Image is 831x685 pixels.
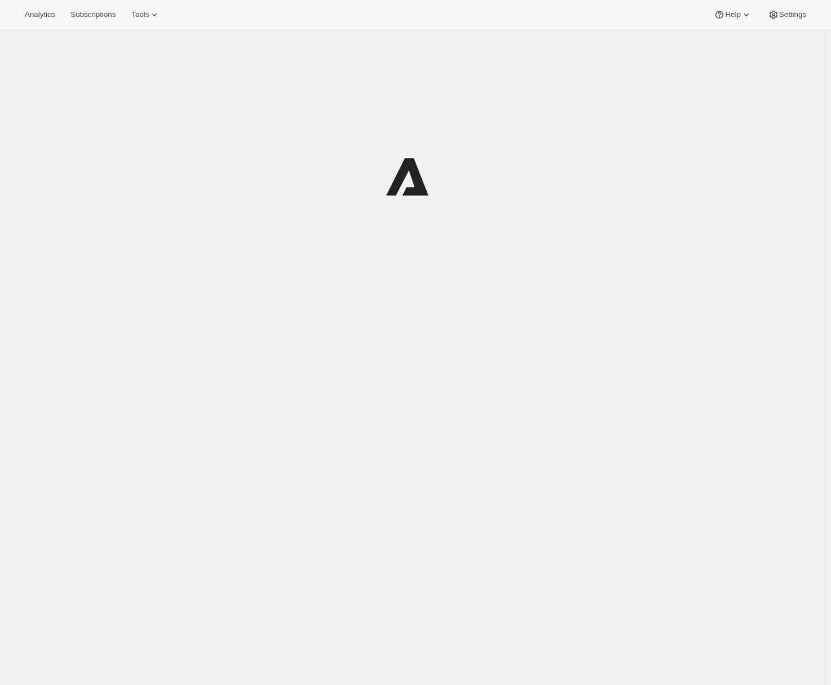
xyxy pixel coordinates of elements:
[761,7,813,23] button: Settings
[25,10,55,19] span: Analytics
[70,10,116,19] span: Subscriptions
[18,7,61,23] button: Analytics
[64,7,122,23] button: Subscriptions
[779,10,806,19] span: Settings
[725,10,740,19] span: Help
[131,10,149,19] span: Tools
[125,7,167,23] button: Tools
[707,7,758,23] button: Help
